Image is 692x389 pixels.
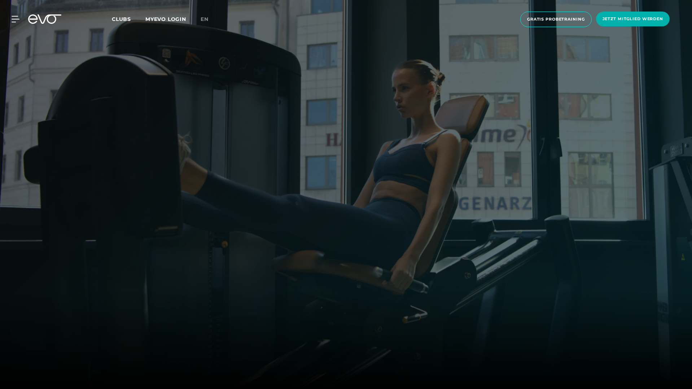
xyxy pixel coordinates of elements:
[527,16,585,22] span: Gratis Probetraining
[112,16,131,22] span: Clubs
[201,15,217,23] a: en
[201,16,209,22] span: en
[594,12,672,27] a: Jetzt Mitglied werden
[112,16,145,22] a: Clubs
[145,16,186,22] a: MYEVO LOGIN
[518,12,594,27] a: Gratis Probetraining
[603,16,663,22] span: Jetzt Mitglied werden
